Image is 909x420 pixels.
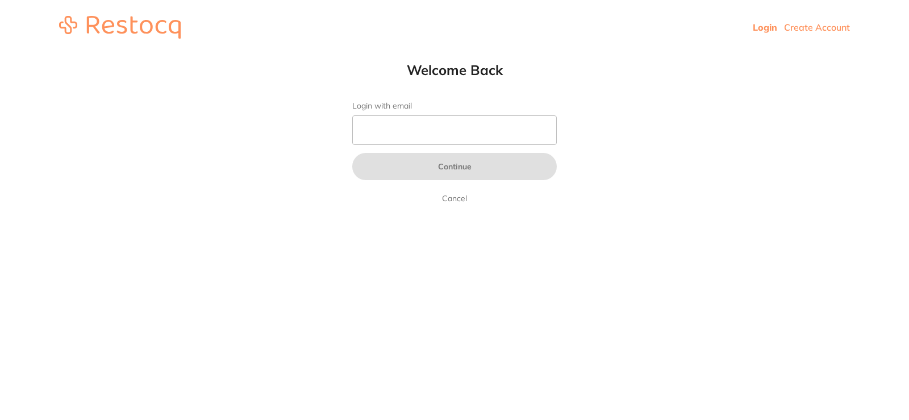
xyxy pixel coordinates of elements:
[352,153,557,180] button: Continue
[330,61,579,78] h1: Welcome Back
[753,22,777,33] a: Login
[784,22,850,33] a: Create Account
[59,16,181,39] img: restocq_logo.svg
[440,192,469,205] a: Cancel
[352,101,557,111] label: Login with email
